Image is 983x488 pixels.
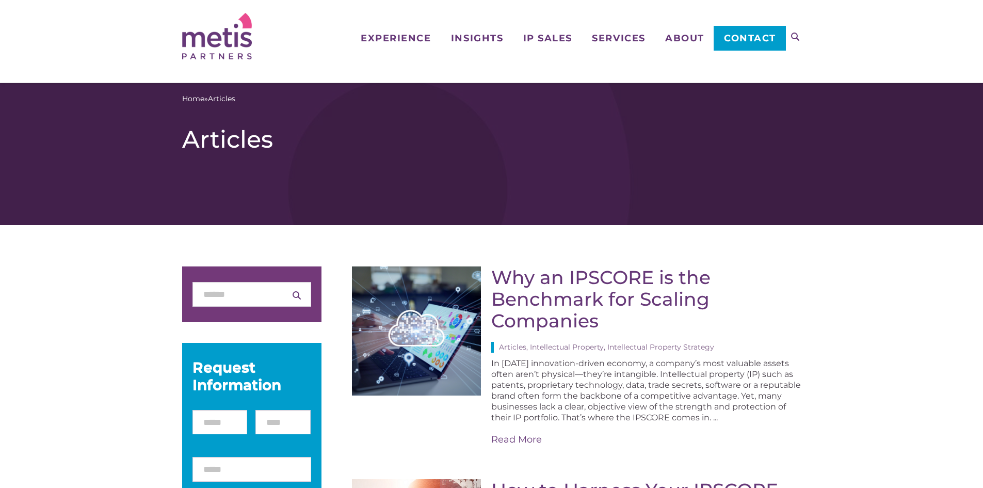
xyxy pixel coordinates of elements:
a: Contact [714,26,785,51]
span: Insights [451,34,503,43]
div: In [DATE] innovation-driven economy, a company’s most valuable assets often aren’t physical—they’... [491,358,801,446]
div: Request Information [192,358,311,393]
a: Read More [491,433,801,446]
span: About [665,34,704,43]
span: Contact [724,34,776,43]
span: Services [592,34,645,43]
div: Articles, Intellectual Property, Intellectual Property Strategy [491,342,801,353]
span: IP Sales [523,34,572,43]
span: » [182,93,235,104]
a: Home [182,93,204,104]
span: Experience [361,34,431,43]
a: Why an IPSCORE is the Benchmark for Scaling Companies [491,266,711,332]
span: Articles [208,93,235,104]
img: Metis Partners [182,13,252,59]
h1: Articles [182,125,801,154]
